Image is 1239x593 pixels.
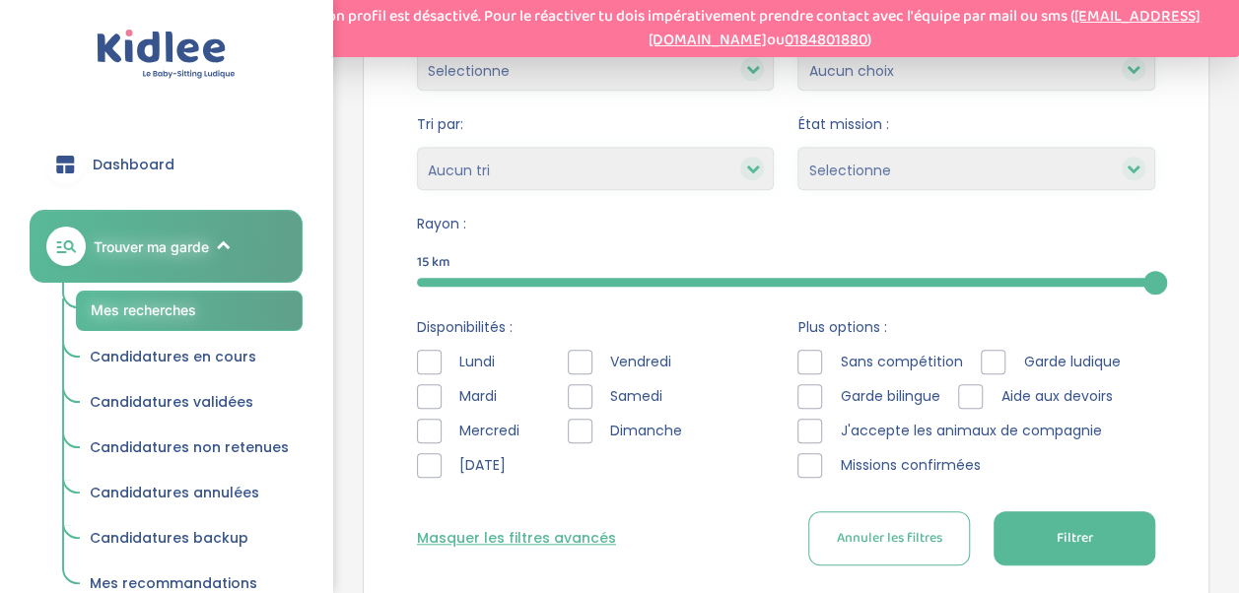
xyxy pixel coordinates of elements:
[94,236,209,257] span: Trouver ma garde
[451,352,504,372] span: Lundi
[93,155,174,175] span: Dashboard
[832,386,948,407] span: Garde bilingue
[785,28,867,52] a: 0184801880
[832,352,971,372] span: Sans compétition
[90,528,248,548] span: Candidatures backup
[832,455,989,476] span: Missions confirmées
[76,475,303,512] a: Candidatures annulées
[76,520,303,558] a: Candidatures backup
[97,30,236,80] img: logo.svg
[291,5,1229,52] p: Ton profil est désactivé. Pour le réactiver tu dois impérativement prendre contact avec l'équipe ...
[76,339,303,376] a: Candidatures en cours
[90,347,256,366] span: Candidatures en cours
[417,252,450,273] span: 15 km
[30,129,303,200] a: Dashboard
[76,291,303,331] a: Mes recherches
[90,437,289,457] span: Candidatures non retenues
[417,214,1155,234] span: Rayon :
[90,483,259,502] span: Candidatures annulées
[649,4,1201,52] a: [EMAIL_ADDRESS][DOMAIN_NAME]
[76,384,303,422] a: Candidatures validées
[417,114,775,135] span: Tri par:
[451,386,506,407] span: Mardi
[836,528,941,549] span: Annuler les filtres
[797,114,1155,135] span: État mission :
[602,421,691,441] span: Dimanche
[993,386,1121,407] span: Aide aux devoirs
[91,301,196,318] span: Mes recherches
[417,528,616,549] button: Masquer les filtres avancés
[994,511,1155,565] button: Filtrer
[1056,528,1092,549] span: Filtrer
[451,455,515,476] span: [DATE]
[417,317,775,338] span: Disponibilités :
[1015,352,1129,372] span: Garde ludique
[90,573,257,593] span: Mes recommandations
[797,317,1155,338] span: Plus options :
[76,429,303,467] a: Candidatures non retenues
[832,421,1110,441] span: J'accepte les animaux de compagnie
[451,421,528,441] span: Mercredi
[30,210,303,283] a: Trouver ma garde
[602,386,671,407] span: Samedi
[808,511,970,565] button: Annuler les filtres
[90,392,253,412] span: Candidatures validées
[602,352,680,372] span: Vendredi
